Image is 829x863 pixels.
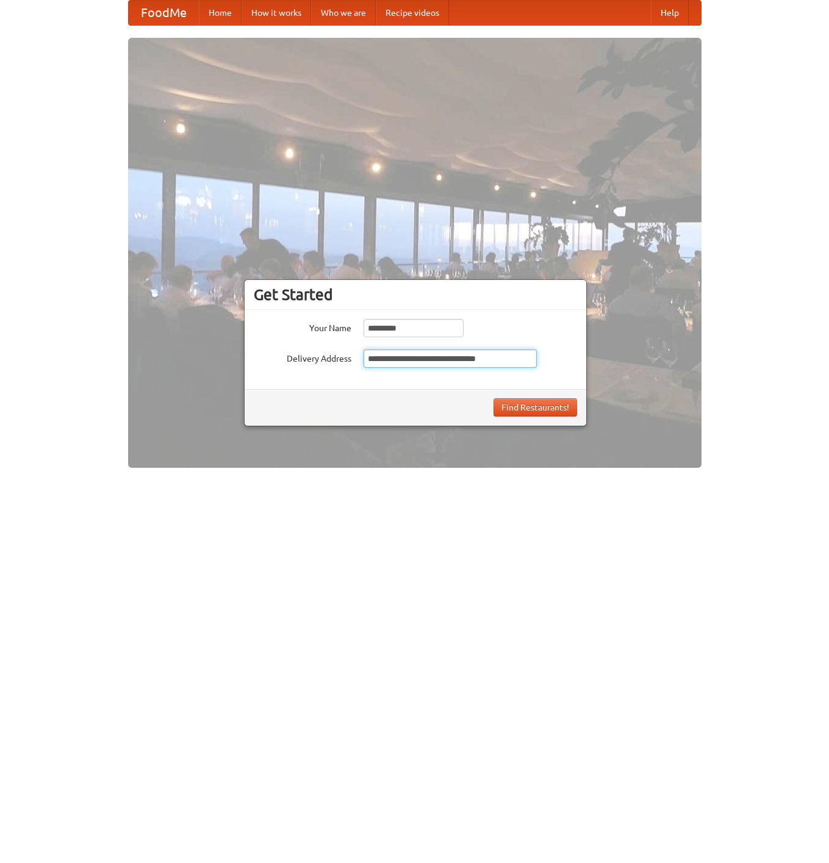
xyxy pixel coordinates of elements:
a: Recipe videos [376,1,449,25]
a: Help [651,1,689,25]
a: FoodMe [129,1,199,25]
label: Delivery Address [254,349,351,365]
a: Who we are [311,1,376,25]
a: Home [199,1,242,25]
a: How it works [242,1,311,25]
label: Your Name [254,319,351,334]
button: Find Restaurants! [493,398,577,417]
h3: Get Started [254,285,577,304]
